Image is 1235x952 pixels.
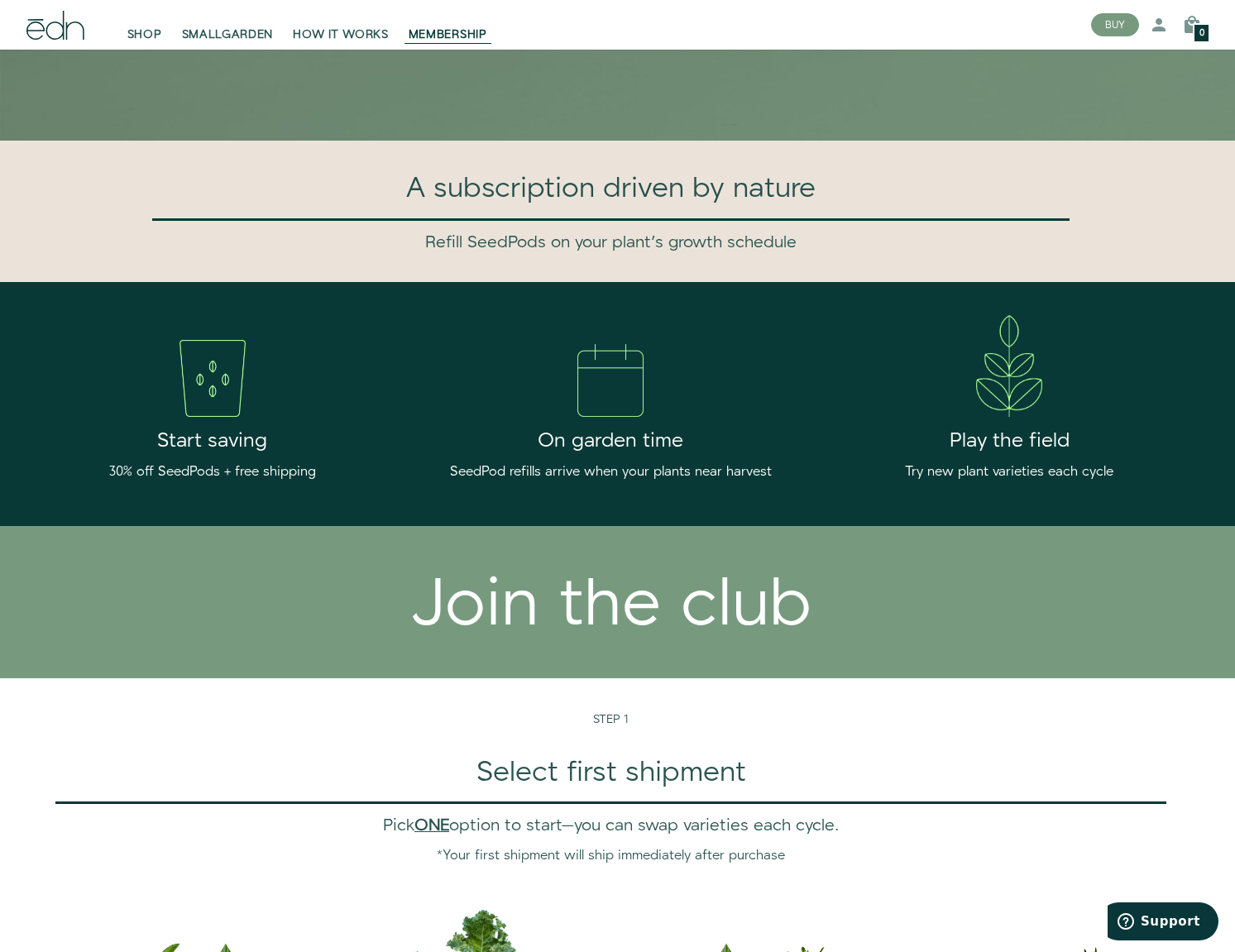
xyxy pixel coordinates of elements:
[823,465,1195,480] h4: Try new plant varieties each cycle
[26,465,399,480] h4: 30% off SeedPods + free shipping
[26,526,1195,645] div: Join the club
[823,430,1195,452] h2: Play the field
[1091,13,1139,36] button: BUY
[26,817,1195,835] h3: Pick option to start—you can swap varieties each cycle.
[172,7,284,43] a: SMALLGARDEN
[1108,902,1218,944] iframe: Opens a widget where you can find more information
[409,26,487,43] span: MEMBERSHIP
[414,814,449,837] b: ONE
[399,7,497,43] a: MEMBERSHIP
[283,7,398,43] a: HOW IT WORKS
[182,26,274,43] span: SMALLGARDEN
[117,7,172,43] a: SHOP
[26,430,399,452] h2: Start saving
[425,465,797,480] h4: SeedPod refills arrive when your plants near harvest
[26,849,1195,863] h4: *Your first shipment will ship immediately after purchase
[1199,29,1204,38] span: 0
[128,234,1094,252] h3: Refill SeedPods on your plant's growth schedule
[26,758,1195,788] h1: Select first shipment
[293,26,388,43] span: HOW IT WORKS
[128,174,1094,204] h1: A subscription driven by nature
[425,430,797,452] h2: On garden time
[127,26,162,43] span: SHOP
[26,711,1195,877] div: STEP 1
